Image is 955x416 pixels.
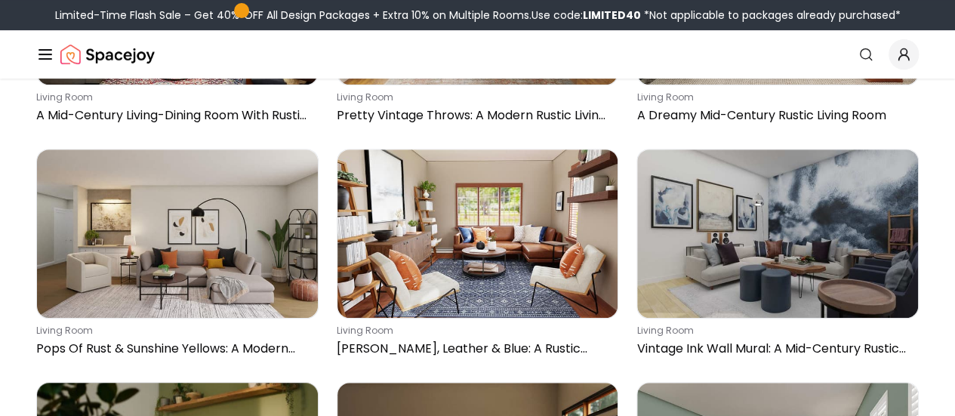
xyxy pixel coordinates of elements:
p: living room [337,91,613,103]
p: living room [636,325,913,337]
span: *Not applicable to packages already purchased* [641,8,901,23]
p: A Mid-Century Living-Dining Room With Rustic Accents [36,106,313,125]
p: Pops Of Rust & Sunshine Yellows: A Modern Rustic Living Room [36,340,313,358]
p: A Dreamy Mid-Century Rustic Living Room [636,106,913,125]
a: Spacejoy [60,39,155,69]
p: living room [36,325,313,337]
nav: Global [36,30,919,79]
p: [PERSON_NAME], Leather & Blue: A Rustic Living Room [337,340,613,358]
b: LIMITED40 [583,8,641,23]
img: Spacejoy Logo [60,39,155,69]
p: Pretty Vintage Throws: A Modern Rustic Living Room [337,106,613,125]
img: Woody, Leather & Blue: A Rustic Living Room [337,149,618,318]
img: Pops Of Rust & Sunshine Yellows: A Modern Rustic Living Room [37,149,318,318]
div: Limited-Time Flash Sale – Get 40% OFF All Design Packages + Extra 10% on Multiple Rooms. [55,8,901,23]
p: Vintage Ink Wall Mural: A Mid-Century Rustic Living Room [636,340,913,358]
a: Woody, Leather & Blue: A Rustic Living Roomliving room[PERSON_NAME], Leather & Blue: A Rustic Liv... [337,149,619,364]
p: living room [337,325,613,337]
a: Vintage Ink Wall Mural: A Mid-Century Rustic Living Roomliving roomVintage Ink Wall Mural: A Mid-... [636,149,919,364]
a: Pops Of Rust & Sunshine Yellows: A Modern Rustic Living Roomliving roomPops Of Rust & Sunshine Ye... [36,149,319,364]
p: living room [636,91,913,103]
span: Use code: [531,8,641,23]
p: living room [36,91,313,103]
img: Vintage Ink Wall Mural: A Mid-Century Rustic Living Room [637,149,918,318]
